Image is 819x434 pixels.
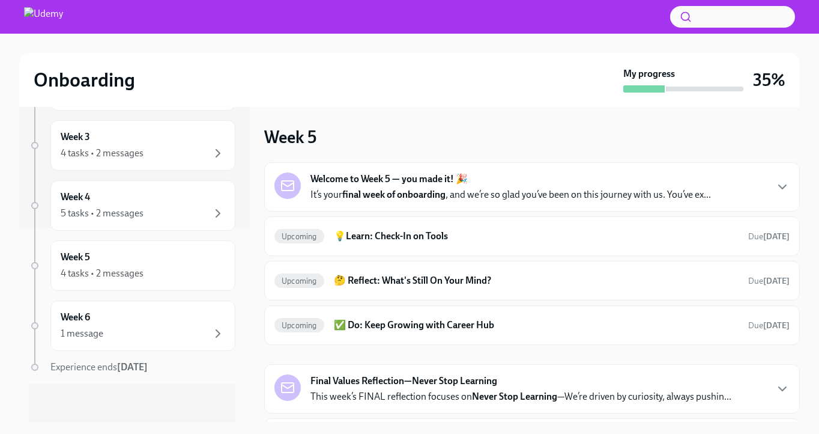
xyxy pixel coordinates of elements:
[61,327,103,340] div: 1 message
[753,69,785,91] h3: 35%
[50,361,148,373] span: Experience ends
[763,231,790,242] strong: [DATE]
[117,361,148,373] strong: [DATE]
[61,191,90,204] h6: Week 4
[472,391,557,402] strong: Never Stop Learning
[623,67,675,81] strong: My progress
[334,319,739,332] h6: ✅ Do: Keep Growing with Career Hub
[334,230,739,243] h6: 💡Learn: Check-In on Tools
[274,277,324,286] span: Upcoming
[748,231,790,242] span: September 27th, 2025 10:00
[61,267,144,280] div: 4 tasks • 2 messages
[29,120,235,171] a: Week 34 tasks • 2 messages
[274,232,324,241] span: Upcoming
[310,390,731,403] p: This week’s FINAL reflection focuses on —We’re driven by curiosity, always pushin...
[748,276,790,286] span: Due
[29,301,235,351] a: Week 61 message
[334,274,739,287] h6: 🤔 Reflect: What's Still On Your Mind?
[274,321,324,330] span: Upcoming
[748,320,790,331] span: Due
[264,126,316,148] h3: Week 5
[61,147,144,160] div: 4 tasks • 2 messages
[274,227,790,246] a: Upcoming💡Learn: Check-In on ToolsDue[DATE]
[310,374,497,388] strong: Final Values Reflection—Never Stop Learning
[61,130,90,144] h6: Week 3
[29,180,235,231] a: Week 45 tasks • 2 messages
[748,231,790,242] span: Due
[29,240,235,291] a: Week 54 tasks • 2 messages
[61,251,90,264] h6: Week 5
[342,189,446,200] strong: final week of onboarding
[24,7,63,26] img: Udemy
[763,276,790,286] strong: [DATE]
[310,188,711,201] p: It’s your , and we’re so glad you’ve been on this journey with us. You’ve ex...
[748,320,790,331] span: September 27th, 2025 10:00
[274,316,790,335] a: Upcoming✅ Do: Keep Growing with Career HubDue[DATE]
[61,311,90,324] h6: Week 6
[310,173,468,186] strong: Welcome to Week 5 — you made it! 🎉
[274,271,790,290] a: Upcoming🤔 Reflect: What's Still On Your Mind?Due[DATE]
[61,207,144,220] div: 5 tasks • 2 messages
[748,275,790,287] span: September 27th, 2025 10:00
[34,68,135,92] h2: Onboarding
[763,320,790,331] strong: [DATE]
